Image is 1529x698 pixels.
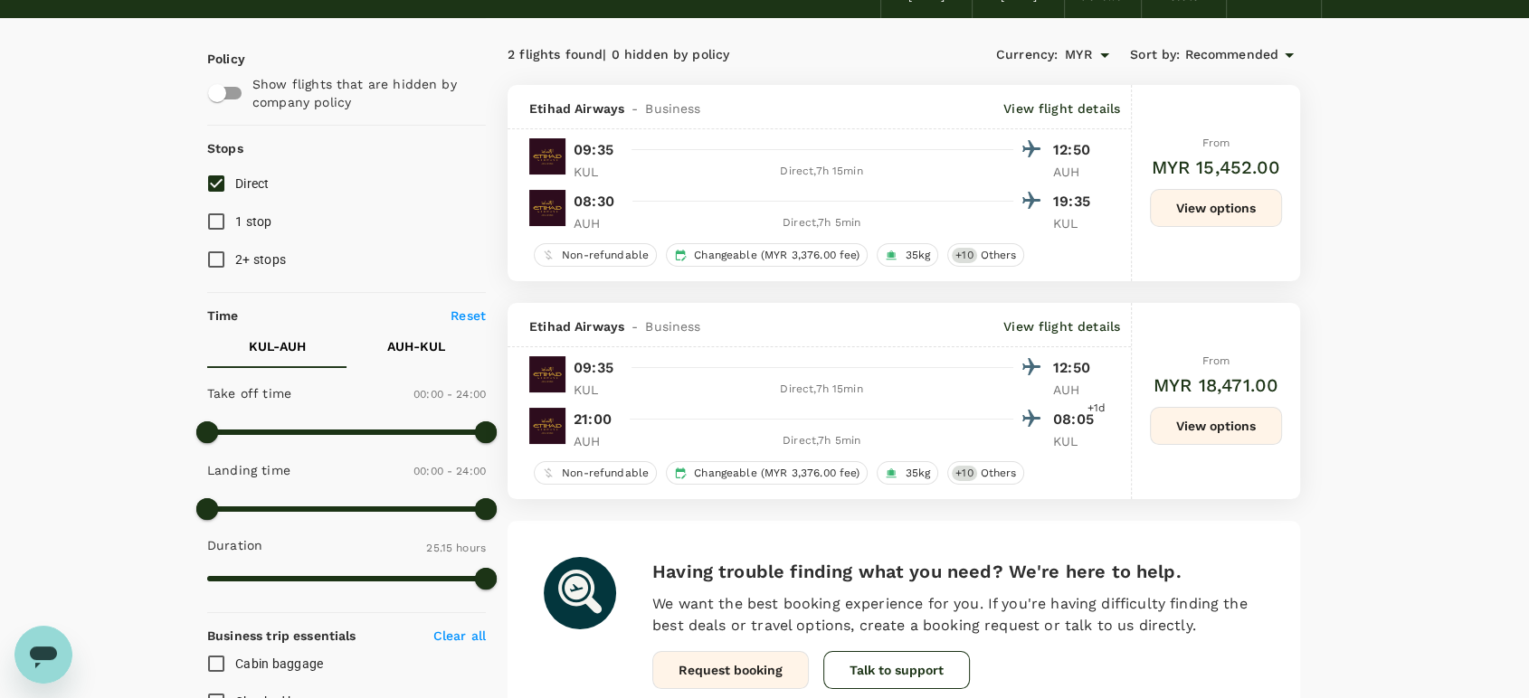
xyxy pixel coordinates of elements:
[1184,45,1278,65] span: Recommended
[1150,189,1282,227] button: View options
[574,163,619,181] p: KUL
[555,248,656,263] span: Non-refundable
[529,408,565,444] img: EY
[207,141,243,156] strong: Stops
[645,317,700,335] span: Business
[574,191,614,212] p: 08:30
[1003,317,1120,335] p: View flight details
[574,357,613,379] p: 09:35
[973,248,1024,263] span: Others
[1053,163,1098,181] p: AUH
[947,243,1024,267] div: +10Others
[877,243,938,267] div: 35kg
[1053,139,1098,161] p: 12:50
[1053,357,1098,379] p: 12:50
[645,99,700,118] span: Business
[534,461,657,485] div: Non-refundable
[207,536,262,554] p: Duration
[387,337,445,355] p: AUH - KUL
[249,337,306,355] p: KUL - AUH
[235,252,286,267] span: 2+ stops
[1087,400,1106,418] span: +1d
[1053,432,1098,450] p: KUL
[574,381,619,399] p: KUL
[529,99,624,118] span: Etihad Airways
[207,50,223,68] p: Policy
[630,163,1013,181] div: Direct , 7h 15min
[235,214,272,229] span: 1 stop
[529,138,565,174] img: EY
[973,466,1024,481] span: Others
[630,381,1013,399] div: Direct , 7h 15min
[666,243,868,267] div: Changeable (MYR 3,376.00 fee)
[947,461,1024,485] div: +10Others
[451,307,486,325] p: Reset
[207,307,239,325] p: Time
[1053,381,1098,399] p: AUH
[952,466,976,481] span: + 10
[1202,137,1230,149] span: From
[14,626,72,684] iframe: Button to launch messaging window
[574,139,613,161] p: 09:35
[952,248,976,263] span: + 10
[534,243,657,267] div: Non-refundable
[823,651,970,689] button: Talk to support
[897,466,937,481] span: 35kg
[207,628,356,643] strong: Business trip essentials
[252,75,473,111] p: Show flights that are hidden by company policy
[1003,99,1120,118] p: View flight details
[1154,371,1278,400] h6: MYR 18,471.00
[426,542,486,554] span: 25.15 hours
[574,432,619,450] p: AUH
[652,593,1264,637] p: We want the best booking experience for you. If you're having difficulty finding the best deals o...
[529,317,624,335] span: Etihad Airways
[529,356,565,392] img: EY
[1150,407,1282,445] button: View options
[687,466,867,481] span: Changeable (MYR 3,376.00 fee)
[624,317,645,335] span: -
[630,432,1013,450] div: Direct , 7h 5min
[624,99,645,118] span: -
[235,656,323,671] span: Cabin baggage
[877,461,938,485] div: 35kg
[1053,214,1098,232] p: KUL
[508,45,904,65] div: 2 flights found | 0 hidden by policy
[1202,354,1230,367] span: From
[897,248,937,263] span: 35kg
[555,466,656,481] span: Non-refundable
[413,465,486,477] span: 00:00 - 24:00
[652,557,1264,586] h6: Having trouble finding what you need? We're here to help.
[529,190,565,226] img: EY
[652,651,809,689] button: Request booking
[413,388,486,401] span: 00:00 - 24:00
[687,248,867,263] span: Changeable (MYR 3,376.00 fee)
[1130,45,1180,65] span: Sort by :
[574,214,619,232] p: AUH
[207,384,291,402] p: Take off time
[1152,153,1281,182] h6: MYR 15,452.00
[996,45,1058,65] span: Currency :
[1092,42,1117,68] button: Open
[630,214,1013,232] div: Direct , 7h 5min
[1053,191,1098,212] p: 19:35
[574,409,612,430] p: 21:00
[1053,409,1098,430] p: 08:05
[666,461,868,485] div: Changeable (MYR 3,376.00 fee)
[433,627,486,645] p: Clear all
[235,176,270,191] span: Direct
[207,461,290,479] p: Landing time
